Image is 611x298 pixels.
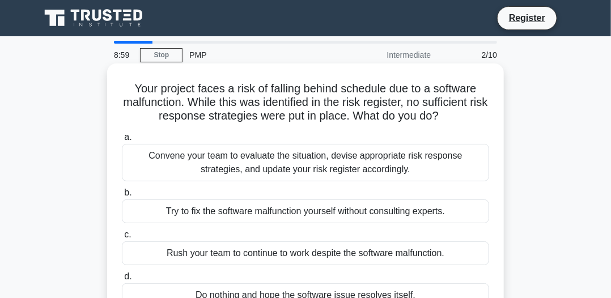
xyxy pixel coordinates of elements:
[124,229,131,239] span: c.
[438,44,504,66] div: 2/10
[122,241,489,265] div: Rush your team to continue to work despite the software malfunction.
[140,48,183,62] a: Stop
[107,44,140,66] div: 8:59
[502,11,552,25] a: Register
[124,132,131,142] span: a.
[183,44,338,66] div: PMP
[122,199,489,223] div: Try to fix the software malfunction yourself without consulting experts.
[124,271,131,281] span: d.
[122,144,489,181] div: Convene your team to evaluate the situation, devise appropriate risk response strategies, and upd...
[338,44,438,66] div: Intermediate
[124,188,131,197] span: b.
[121,82,490,124] h5: Your project faces a risk of falling behind schedule due to a software malfunction. While this wa...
